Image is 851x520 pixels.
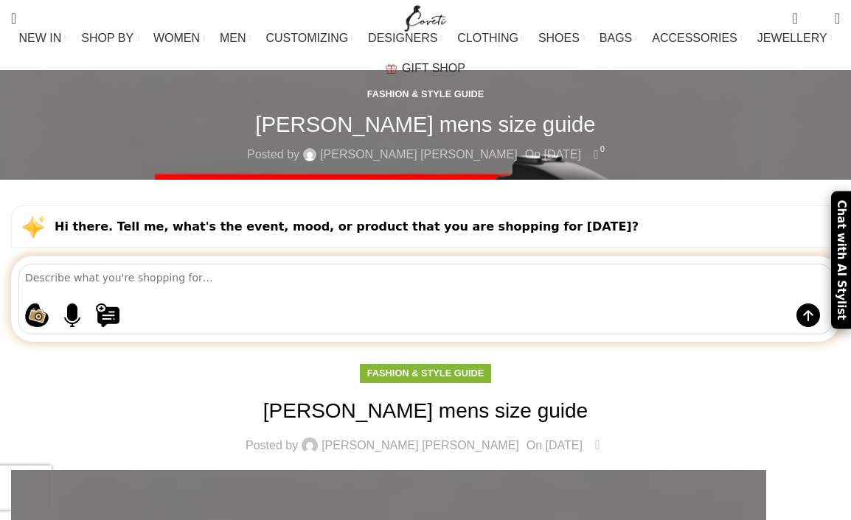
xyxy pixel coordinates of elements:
time: On [DATE] [527,439,583,452]
span: CLOTHING [457,31,518,45]
span: JEWELLERY [757,31,827,45]
span: WOMEN [153,31,200,45]
a: GIFT SHOP [386,54,465,83]
span: Posted by [247,145,299,164]
a: DESIGNERS [368,24,442,53]
img: author-avatar [302,438,318,454]
span: 0 [793,7,805,18]
span: DESIGNERS [368,31,437,45]
a: [PERSON_NAME] [PERSON_NAME] [320,145,518,164]
span: 0 [812,15,823,26]
time: On [DATE] [525,148,581,161]
a: BAGS [600,24,637,53]
a: CLOTHING [457,24,524,53]
a: CUSTOMIZING [265,24,353,53]
a: SHOP BY [81,24,139,53]
span: BAGS [600,31,632,45]
div: My Wishlist [809,4,824,33]
a: SHOES [538,24,585,53]
h1: [PERSON_NAME] mens size guide [255,111,595,137]
span: ACCESSORIES [652,31,737,45]
a: ACCESSORIES [652,24,743,53]
span: GIFT SHOP [402,61,465,75]
div: Main navigation [4,24,847,83]
img: GiftBag [386,64,397,74]
span: Posted by [246,440,298,452]
a: WOMEN [153,24,205,53]
span: CUSTOMIZING [265,31,348,45]
a: JEWELLERY [757,24,833,53]
a: 0 [588,145,604,164]
span: 0 [599,435,610,446]
a: Fashion & Style Guide [367,368,484,379]
a: Search [4,4,24,33]
span: SHOES [538,31,580,45]
a: 0 [785,4,805,33]
a: 0 [590,436,605,455]
span: 0 [597,144,608,155]
span: SHOP BY [81,31,133,45]
a: MEN [220,24,251,53]
h1: [PERSON_NAME] mens size guide [11,396,840,425]
span: NEW IN [19,31,62,45]
img: author-avatar [303,148,316,161]
a: Site logo [401,11,451,24]
a: [PERSON_NAME] [PERSON_NAME] [322,440,519,452]
a: NEW IN [19,24,67,53]
span: MEN [220,31,246,45]
a: Fashion & Style Guide [367,88,484,99]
